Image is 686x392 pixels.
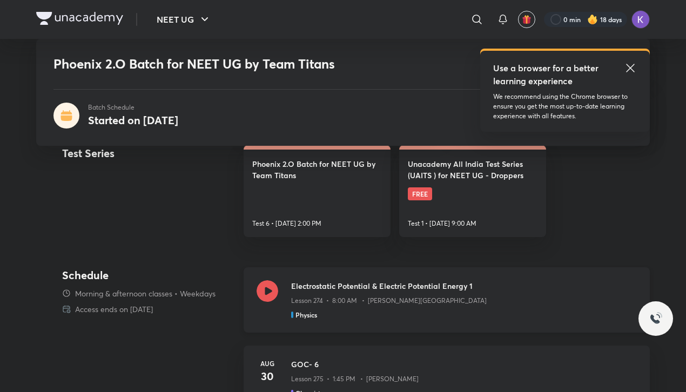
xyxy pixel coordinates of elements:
h5: Use a browser for a better learning experience [493,62,601,87]
h3: Electrostatic Potential & Electric Potential Energy 1 [291,280,637,292]
a: Company Logo [36,12,123,28]
p: Test 1 • [DATE] 9:00 AM [408,219,476,228]
p: Morning & afternoon classes • Weekdays [75,288,216,299]
p: Lesson 275 • 1:45 PM • [PERSON_NAME] [291,374,419,384]
h4: Unacademy All India Test Series (UAITS ) for NEET UG - Droppers [408,158,537,181]
a: Unacademy All India Test Series (UAITS ) for NEET UG - DroppersFREETest 1 • [DATE] 9:00 AM [399,145,546,237]
img: streak [587,14,598,25]
a: Electrostatic Potential & Electric Potential Energy 1Lesson 274 • 8:00 AM • [PERSON_NAME][GEOGRAP... [244,267,650,346]
p: Batch Schedule [88,103,178,112]
h4: Schedule [62,267,235,283]
p: We recommend using the Chrome browser to ensure you get the most up-to-date learning experience w... [493,92,637,121]
h4: Test Series [62,145,157,237]
img: avatar [522,15,532,24]
img: Koyna Rana [631,10,650,29]
span: FREE [408,187,432,200]
img: Company Logo [36,12,123,25]
a: Phoenix 2.O Batch for NEET UG by Team TitansTest 6 • [DATE] 2:00 PM [244,145,391,237]
button: NEET UG [150,9,218,30]
h4: Phoenix 2.O Batch for NEET UG by Team Titans [252,158,382,181]
button: avatar [518,11,535,28]
h3: GOC- 6 [291,359,637,370]
h6: Aug [257,359,278,368]
h5: Physics [295,310,317,320]
h4: Started on [DATE] [88,113,178,127]
p: Test 6 • [DATE] 2:00 PM [252,219,321,228]
p: Lesson 274 • 8:00 AM • [PERSON_NAME][GEOGRAPHIC_DATA] [291,296,487,306]
p: Access ends on [DATE] [75,303,153,315]
h4: 30 [257,368,278,384]
img: ttu [649,312,662,325]
h1: Phoenix 2.O Batch for NEET UG by Team Titans [53,56,476,72]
